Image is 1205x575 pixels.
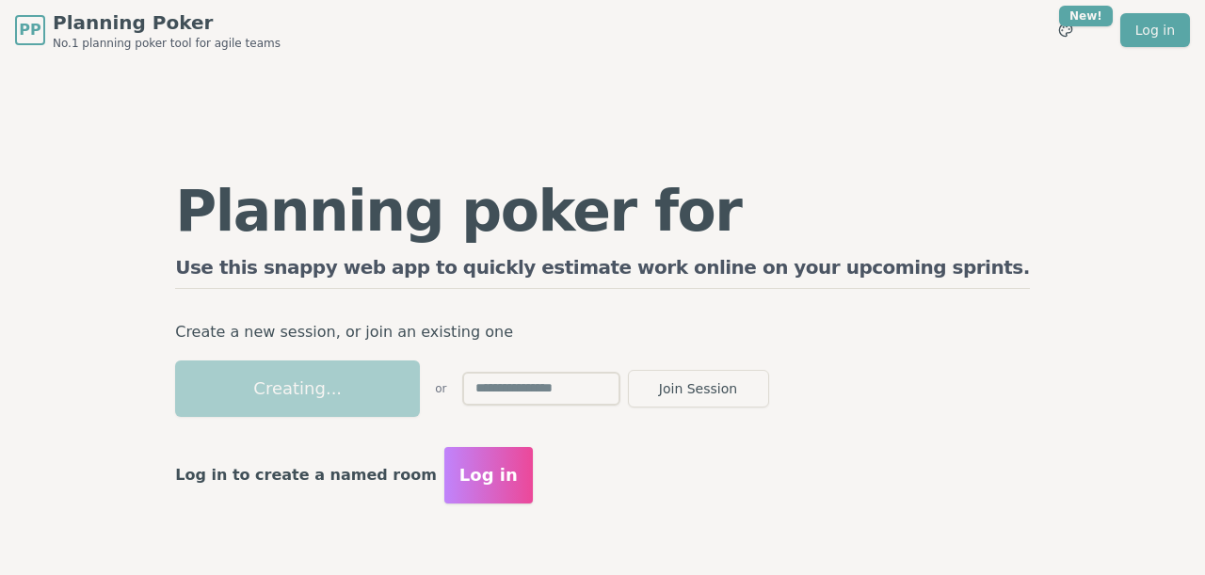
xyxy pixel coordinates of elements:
[628,370,769,407] button: Join Session
[444,447,533,503] button: Log in
[53,36,281,51] span: No.1 planning poker tool for agile teams
[15,9,281,51] a: PPPlanning PokerNo.1 planning poker tool for agile teams
[175,183,1030,239] h1: Planning poker for
[19,19,40,41] span: PP
[435,381,446,396] span: or
[1059,6,1113,26] div: New!
[53,9,281,36] span: Planning Poker
[175,254,1030,289] h2: Use this snappy web app to quickly estimate work online on your upcoming sprints.
[175,319,1030,345] p: Create a new session, or join an existing one
[175,462,437,488] p: Log in to create a named room
[1120,13,1190,47] a: Log in
[1049,13,1083,47] button: New!
[459,462,518,488] span: Log in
